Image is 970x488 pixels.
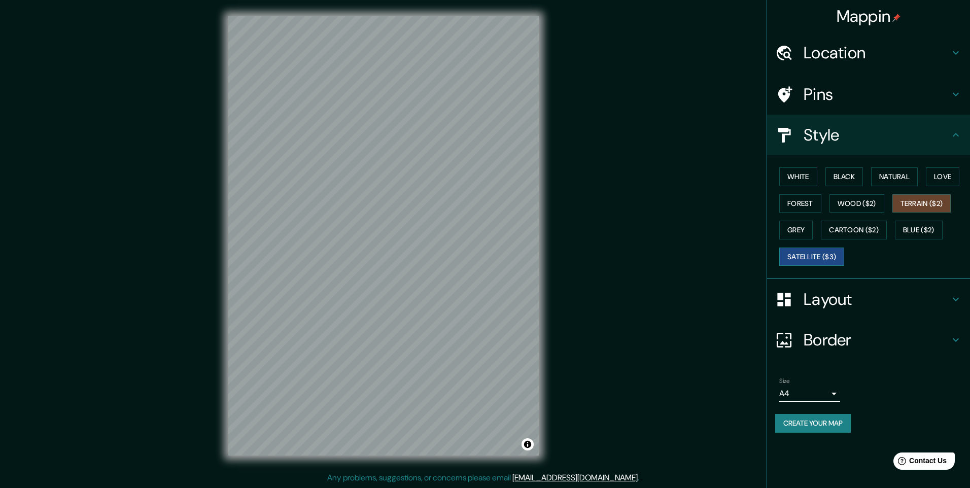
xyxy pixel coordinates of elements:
[767,320,970,360] div: Border
[804,330,950,350] h4: Border
[926,167,959,186] button: Love
[641,472,643,484] div: .
[228,16,539,456] canvas: Map
[767,115,970,155] div: Style
[804,43,950,63] h4: Location
[880,448,959,477] iframe: Help widget launcher
[829,194,884,213] button: Wood ($2)
[767,74,970,115] div: Pins
[775,414,851,433] button: Create your map
[837,6,901,26] h4: Mappin
[895,221,943,239] button: Blue ($2)
[327,472,639,484] p: Any problems, suggestions, or concerns please email .
[804,289,950,309] h4: Layout
[779,248,844,266] button: Satellite ($3)
[779,221,813,239] button: Grey
[512,472,638,483] a: [EMAIL_ADDRESS][DOMAIN_NAME]
[779,194,821,213] button: Forest
[892,14,900,22] img: pin-icon.png
[825,167,863,186] button: Black
[804,125,950,145] h4: Style
[767,32,970,73] div: Location
[892,194,951,213] button: Terrain ($2)
[804,84,950,104] h4: Pins
[779,167,817,186] button: White
[779,377,790,386] label: Size
[767,279,970,320] div: Layout
[522,438,534,450] button: Toggle attribution
[821,221,887,239] button: Cartoon ($2)
[639,472,641,484] div: .
[871,167,918,186] button: Natural
[779,386,840,402] div: A4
